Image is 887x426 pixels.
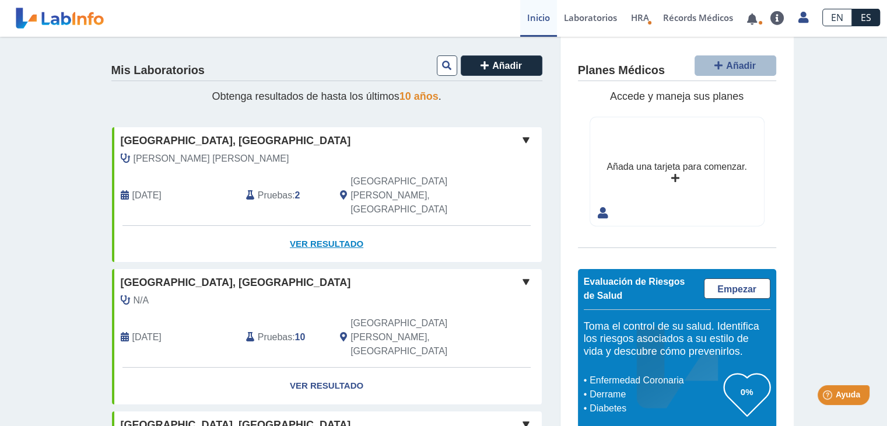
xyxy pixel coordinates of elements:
iframe: Help widget launcher [783,380,874,413]
span: Añadir [726,61,756,71]
span: HRA [631,12,649,23]
span: Pruebas [258,188,292,202]
a: Ver Resultado [112,226,542,263]
li: Enfermedad Coronaria [587,373,724,387]
span: Añadir [492,61,522,71]
span: [GEOGRAPHIC_DATA], [GEOGRAPHIC_DATA] [121,275,351,291]
button: Añadir [695,55,776,76]
span: Evaluación de Riesgos de Salud [584,277,685,301]
span: San Juan, PR [350,316,479,358]
div: : [237,316,331,358]
span: 2025-09-02 [132,188,162,202]
span: [GEOGRAPHIC_DATA], [GEOGRAPHIC_DATA] [121,133,351,149]
span: Accede y maneja sus planes [610,90,744,102]
h5: Toma el control de su salud. Identifica los riesgos asociados a su estilo de vida y descubre cómo... [584,320,770,358]
b: 2 [295,190,300,200]
a: Empezar [704,278,770,299]
a: EN [822,9,852,26]
span: Obtenga resultados de hasta los últimos . [212,90,441,102]
h4: Mis Laboratorios [111,64,205,78]
b: 10 [295,332,306,342]
span: 10 años [399,90,439,102]
button: Añadir [461,55,542,76]
h4: Planes Médicos [578,64,665,78]
div: : [237,174,331,217]
span: Matta Rivera, Marvin [134,152,289,166]
a: ES [852,9,880,26]
span: Empezar [717,284,756,294]
a: Ver Resultado [112,368,542,404]
li: Diabetes [587,401,724,415]
span: San Juan, PR [350,174,479,217]
li: Derrame [587,387,724,401]
span: N/A [134,294,149,308]
div: Añada una tarjeta para comenzar. [606,160,746,174]
h3: 0% [724,385,770,399]
span: Pruebas [258,330,292,344]
span: 2025-03-19 [132,330,162,344]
